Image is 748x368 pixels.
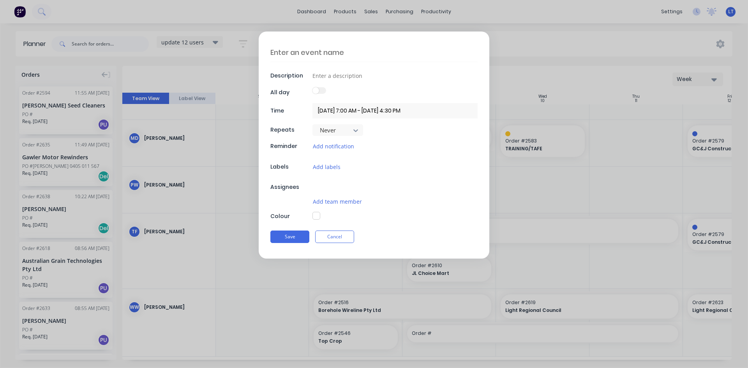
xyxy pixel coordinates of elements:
div: All day [270,88,310,97]
button: Add notification [312,142,355,151]
div: Labels [270,163,310,171]
input: Enter a description [312,70,478,81]
button: Add labels [312,162,341,171]
div: Time [270,107,310,115]
div: Colour [270,212,310,220]
div: Repeats [270,126,310,134]
button: Add team member [312,197,362,206]
button: Save [270,231,309,243]
div: Reminder [270,142,310,150]
div: Assignees [270,183,310,191]
button: Cancel [315,231,354,243]
div: Description [270,72,310,80]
